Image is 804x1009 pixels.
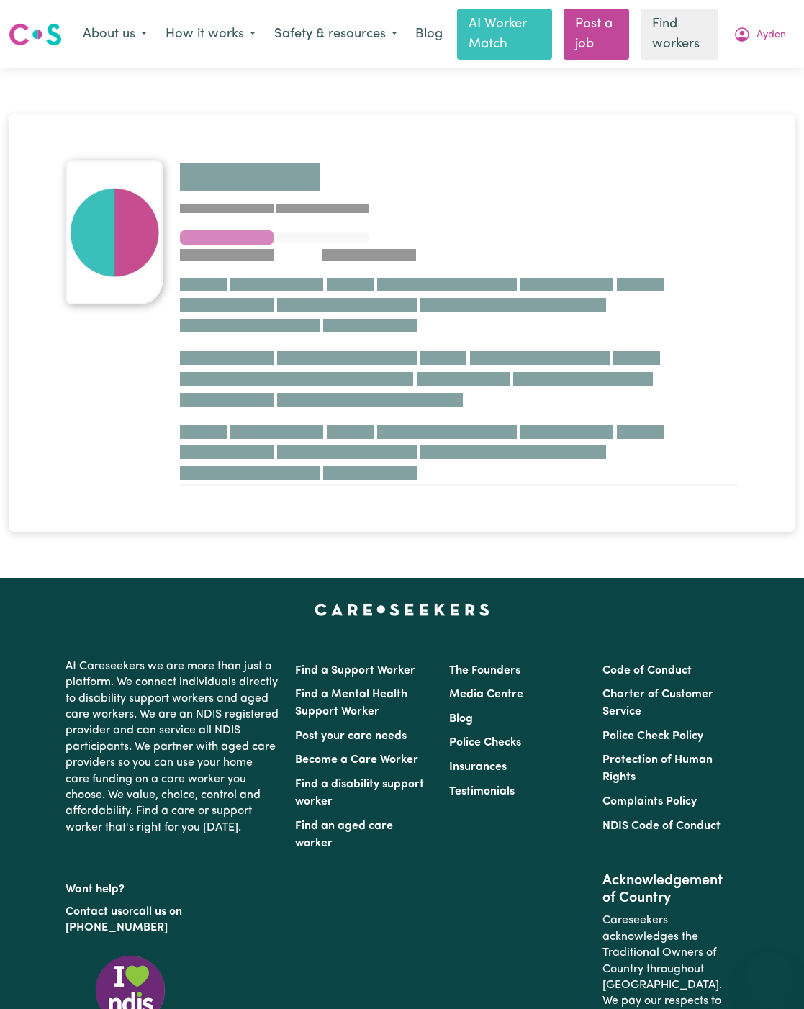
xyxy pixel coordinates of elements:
[602,820,721,832] a: NDIS Code of Conduct
[602,754,713,783] a: Protection of Human Rights
[295,754,418,766] a: Become a Care Worker
[66,906,182,933] a: call us on [PHONE_NUMBER]
[602,730,703,742] a: Police Check Policy
[564,9,629,60] a: Post a job
[602,872,738,907] h2: Acknowledgement of Country
[602,689,713,718] a: Charter of Customer Service
[66,898,279,942] p: or
[724,19,795,50] button: My Account
[156,19,265,50] button: How it works
[449,786,515,797] a: Testimonials
[73,19,156,50] button: About us
[9,18,62,51] a: Careseekers logo
[449,713,473,725] a: Blog
[295,779,424,807] a: Find a disability support worker
[602,665,692,677] a: Code of Conduct
[66,876,279,897] p: Want help?
[9,22,62,47] img: Careseekers logo
[449,689,523,700] a: Media Centre
[295,665,415,677] a: Find a Support Worker
[407,19,451,50] a: Blog
[265,19,407,50] button: Safety & resources
[746,951,792,997] iframe: Button to launch messaging window
[756,27,786,43] span: Ayden
[66,653,279,841] p: At Careseekers we are more than just a platform. We connect individuals directly to disability su...
[449,665,520,677] a: The Founders
[449,761,507,773] a: Insurances
[457,9,552,60] a: AI Worker Match
[66,906,122,918] a: Contact us
[315,604,489,615] a: Careseekers home page
[641,9,718,60] a: Find workers
[449,737,521,748] a: Police Checks
[602,796,697,807] a: Complaints Policy
[295,689,407,718] a: Find a Mental Health Support Worker
[295,820,393,849] a: Find an aged care worker
[295,730,407,742] a: Post your care needs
